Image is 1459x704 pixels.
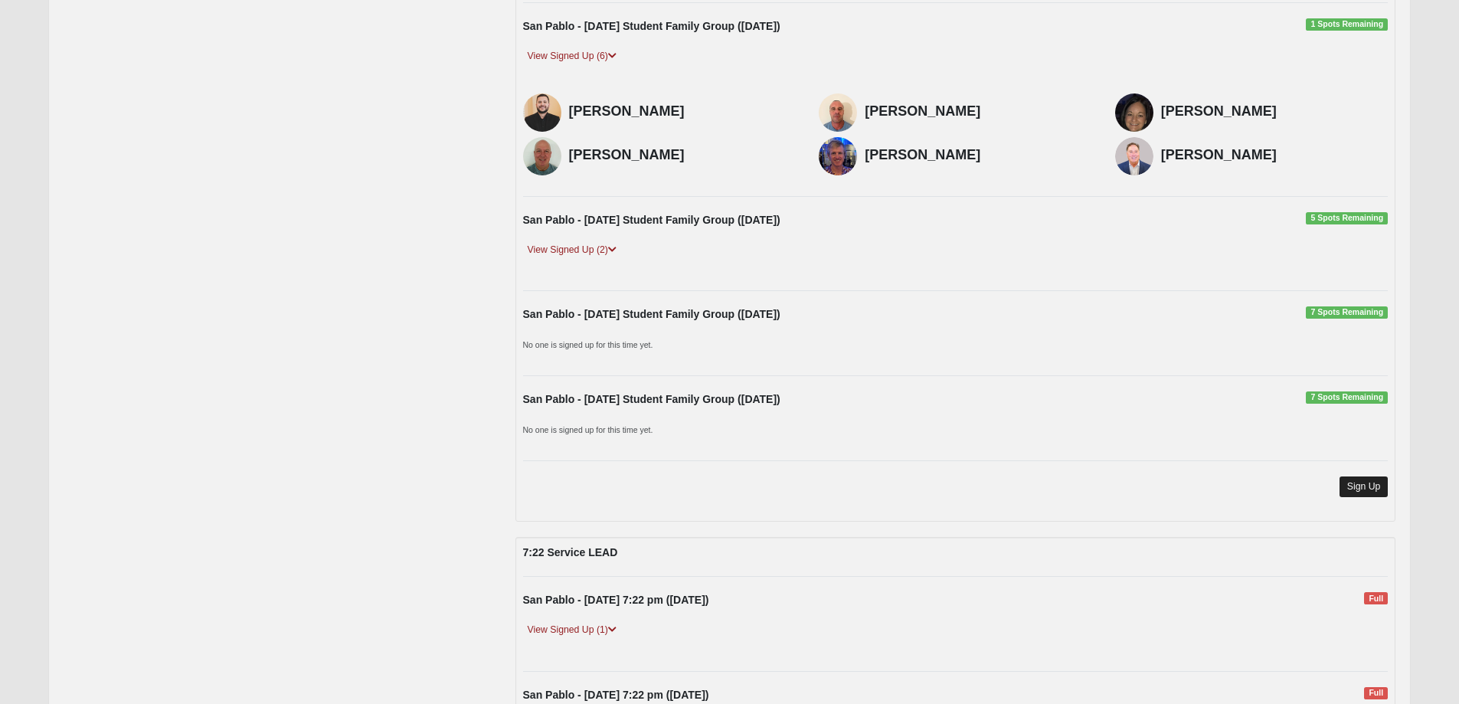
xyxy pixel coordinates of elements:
[569,103,797,120] h4: [PERSON_NAME]
[523,393,780,405] strong: San Pablo - [DATE] Student Family Group ([DATE])
[523,93,561,132] img: Chris Waters
[1306,18,1388,31] span: 1 Spots Remaining
[523,214,780,226] strong: San Pablo - [DATE] Student Family Group ([DATE])
[523,340,653,349] small: No one is signed up for this time yet.
[1306,306,1388,319] span: 7 Spots Remaining
[1364,592,1388,604] span: Full
[523,137,561,175] img: Bruce Freund
[523,20,780,32] strong: San Pablo - [DATE] Student Family Group ([DATE])
[523,546,618,558] strong: 7:22 Service LEAD
[1161,103,1389,120] h4: [PERSON_NAME]
[1306,391,1388,404] span: 7 Spots Remaining
[523,622,621,638] a: View Signed Up (1)
[523,242,621,258] a: View Signed Up (2)
[819,137,857,175] img: David Wicker
[523,48,621,64] a: View Signed Up (6)
[523,689,709,701] strong: San Pablo - [DATE] 7:22 pm ([DATE])
[865,147,1092,164] h4: [PERSON_NAME]
[819,93,857,132] img: Adam McConville
[1306,212,1388,224] span: 5 Spots Remaining
[1364,687,1388,699] span: Full
[1161,147,1389,164] h4: [PERSON_NAME]
[523,594,709,606] strong: San Pablo - [DATE] 7:22 pm ([DATE])
[1115,93,1153,132] img: Susan Freund
[1340,476,1389,497] a: Sign Up
[523,308,780,320] strong: San Pablo - [DATE] Student Family Group ([DATE])
[523,425,653,434] small: No one is signed up for this time yet.
[865,103,1092,120] h4: [PERSON_NAME]
[1115,137,1153,175] img: Alan Fickling
[569,147,797,164] h4: [PERSON_NAME]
